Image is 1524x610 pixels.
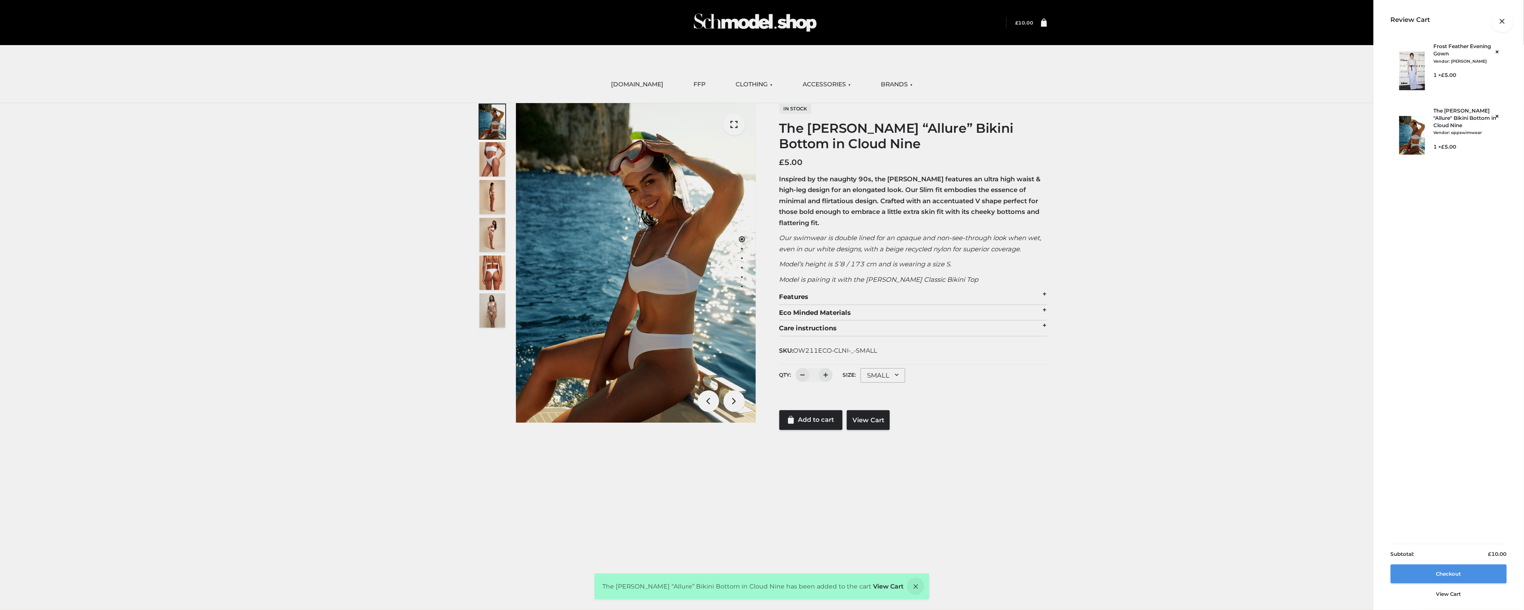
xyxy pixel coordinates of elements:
bdi: 5.00 [1442,143,1457,150]
a: View cart [1436,583,1461,601]
span: £ [1488,551,1492,557]
div: The [PERSON_NAME] “Allure” Bikini Bottom in Cloud Nine has been added to the cart [595,573,929,599]
div: Frost Feather Evening Gown [1434,43,1503,99]
bdi: 10.00 [1488,551,1507,557]
a: View Cart [873,583,904,590]
h6: Review Cart [1391,16,1430,24]
bdi: 5.00 [1442,72,1457,78]
span: £ [1442,72,1445,78]
a: Remove this item [1492,46,1503,57]
div: The [PERSON_NAME] "Allure" Bikini Bottom in Cloud Nine [1434,107,1503,163]
a: Checkout [1391,564,1507,583]
span: 1 × [1434,72,1498,79]
strong: Subtotal: [1391,551,1414,557]
span: 1 × [1434,143,1498,151]
small: Vendor: oppswimwear [1434,130,1482,135]
a: Remove this item [1492,111,1503,121]
small: Vendor: [PERSON_NAME] [1434,59,1487,64]
span: £ [1442,143,1445,150]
